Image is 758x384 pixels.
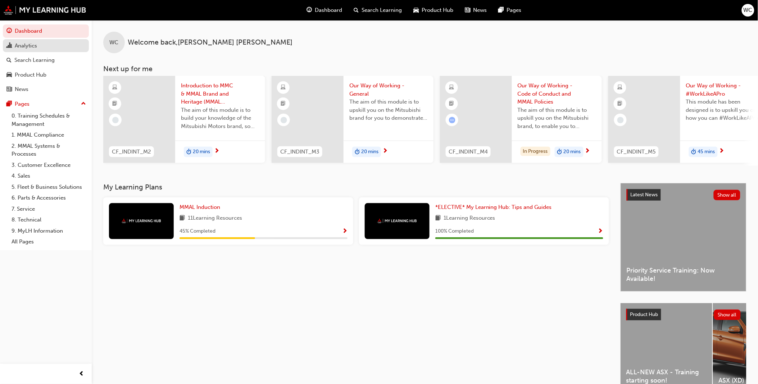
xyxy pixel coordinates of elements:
[122,219,161,223] img: mmal
[9,160,89,171] a: 3. Customer Excellence
[15,85,28,93] div: News
[272,76,434,163] a: CF_INDINT_M3Our Way of Working - GeneralThe aim of this module is to upskill you on the Mitsubish...
[6,57,12,64] span: search-icon
[3,97,89,111] button: Pages
[459,3,493,18] a: news-iconNews
[627,266,740,283] span: Priority Service Training: Now Available!
[621,183,746,292] a: Latest NewsShow allPriority Service Training: Now Available!
[626,309,741,320] a: Product HubShow all
[354,6,359,15] span: search-icon
[742,4,754,17] button: WC
[180,214,185,223] span: book-icon
[617,117,624,123] span: learningRecordVerb_NONE-icon
[342,227,348,236] button: Show Progress
[181,82,259,106] span: Introduction to MMC & MMAL Brand and Heritage (MMAL Induction)
[507,6,522,14] span: Pages
[691,147,696,157] span: duration-icon
[188,214,242,223] span: 11 Learning Resources
[128,38,292,47] span: Welcome back , [PERSON_NAME] [PERSON_NAME]
[9,236,89,247] a: All Pages
[113,99,118,109] span: booktick-icon
[15,100,29,108] div: Pages
[698,148,715,156] span: 45 mins
[3,23,89,97] button: DashboardAnalyticsSearch LearningProduct HubNews
[79,370,85,379] span: prev-icon
[444,214,495,223] span: 1 Learning Resources
[92,65,758,73] h3: Next up for me
[630,311,658,317] span: Product Hub
[281,83,286,92] span: learningResourceType_ELEARNING-icon
[564,148,581,156] span: 20 mins
[355,147,360,157] span: duration-icon
[473,6,487,14] span: News
[180,203,223,211] a: MMAL Induction
[307,6,312,15] span: guage-icon
[15,42,37,50] div: Analytics
[465,6,471,15] span: news-icon
[342,228,348,235] span: Show Progress
[449,148,488,156] span: CF_INDINT_M4
[435,214,441,223] span: book-icon
[6,43,12,49] span: chart-icon
[598,227,603,236] button: Show Progress
[193,148,210,156] span: 20 mins
[348,3,408,18] a: search-iconSearch Learning
[499,6,504,15] span: pages-icon
[617,148,656,156] span: CF_INDINT_M5
[214,148,219,155] span: next-icon
[3,68,89,82] a: Product Hub
[435,227,474,236] span: 100 % Completed
[449,83,454,92] span: learningResourceType_ELEARNING-icon
[81,99,86,109] span: up-icon
[315,6,342,14] span: Dashboard
[9,225,89,237] a: 9. MyLH Information
[631,192,658,198] span: Latest News
[4,5,86,15] img: mmal
[3,54,89,67] a: Search Learning
[449,117,455,123] span: learningRecordVerb_ATTEMPT-icon
[281,117,287,123] span: learningRecordVerb_NONE-icon
[422,6,454,14] span: Product Hub
[186,147,191,157] span: duration-icon
[112,117,119,123] span: learningRecordVerb_NONE-icon
[414,6,419,15] span: car-icon
[719,148,725,155] span: next-icon
[280,148,319,156] span: CF_INDINT_M3
[518,106,596,131] span: The aim of this module is to upskill you on the Mitsubishi brand, to enable you to demonstrate an...
[301,3,348,18] a: guage-iconDashboard
[9,214,89,225] a: 8. Technical
[362,6,402,14] span: Search Learning
[493,3,527,18] a: pages-iconPages
[521,147,550,156] div: In Progress
[3,83,89,96] a: News
[14,56,55,64] div: Search Learning
[361,148,378,156] span: 20 mins
[377,219,417,223] img: mmal
[744,6,753,14] span: WC
[598,228,603,235] span: Show Progress
[435,203,555,211] a: *ELECTIVE* My Learning Hub: Tips and Guides
[585,148,590,155] span: next-icon
[6,101,12,108] span: pages-icon
[103,183,609,191] h3: My Learning Plans
[15,71,46,79] div: Product Hub
[113,83,118,92] span: learningResourceType_ELEARNING-icon
[557,147,562,157] span: duration-icon
[9,110,89,129] a: 0. Training Schedules & Management
[627,189,740,201] a: Latest NewsShow all
[618,99,623,109] span: booktick-icon
[9,182,89,193] a: 5. Fleet & Business Solutions
[6,28,12,35] span: guage-icon
[408,3,459,18] a: car-iconProduct Hub
[9,204,89,215] a: 7. Service
[714,190,741,200] button: Show all
[618,83,623,92] span: learningResourceType_ELEARNING-icon
[6,86,12,93] span: news-icon
[103,76,265,163] a: CF_INDINT_M2Introduction to MMC & MMAL Brand and Heritage (MMAL Induction)The aim of this module ...
[9,141,89,160] a: 2. MMAL Systems & Processes
[449,99,454,109] span: booktick-icon
[281,99,286,109] span: booktick-icon
[435,204,552,210] span: *ELECTIVE* My Learning Hub: Tips and Guides
[518,82,596,106] span: Our Way of Working - Code of Conduct and MMAL Policies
